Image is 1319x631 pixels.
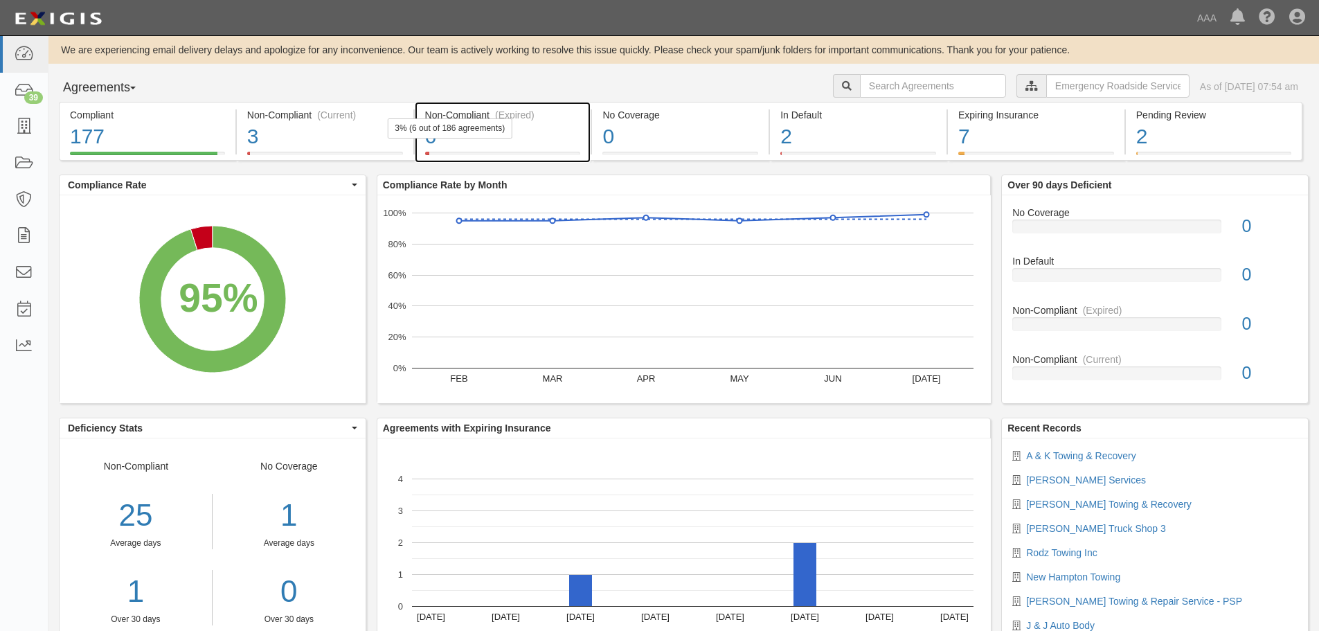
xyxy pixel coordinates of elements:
[70,122,225,152] div: 177
[1012,353,1298,391] a: Non-Compliant(Current)0
[398,537,403,548] text: 2
[912,373,940,384] text: [DATE]
[636,373,655,384] text: APR
[388,269,406,280] text: 60%
[791,612,819,622] text: [DATE]
[1026,474,1146,486] a: [PERSON_NAME] Services
[1002,353,1308,366] div: Non-Compliant
[602,122,758,152] div: 0
[1083,353,1122,366] div: (Current)
[495,108,535,122] div: (Expired)
[179,270,258,327] div: 95%
[223,570,355,614] a: 0
[398,601,403,612] text: 0
[1136,122,1291,152] div: 2
[317,108,356,122] div: (Current)
[780,122,936,152] div: 2
[48,43,1319,57] div: We are experiencing email delivery delays and apologize for any inconvenience. Our team is active...
[415,152,591,163] a: Non-Compliant(Expired)63% (6 out of 186 agreements)
[388,332,406,342] text: 20%
[450,373,467,384] text: FEB
[60,570,212,614] a: 1
[60,175,366,195] button: Compliance Rate
[425,108,581,122] div: Non-Compliant (Expired)
[958,122,1114,152] div: 7
[383,423,551,434] b: Agreements with Expiring Insurance
[59,74,163,102] button: Agreements
[602,108,758,122] div: No Coverage
[60,537,212,549] div: Average days
[1083,303,1122,317] div: (Expired)
[223,494,355,537] div: 1
[417,612,445,622] text: [DATE]
[948,152,1124,163] a: Expiring Insurance7
[377,195,991,403] svg: A chart.
[542,373,562,384] text: MAR
[398,474,403,484] text: 4
[387,118,512,139] div: 3% (6 out of 186 agreements)
[383,208,406,218] text: 100%
[865,612,894,622] text: [DATE]
[398,569,403,580] text: 1
[1232,263,1308,287] div: 0
[1126,152,1302,163] a: Pending Review2
[1232,214,1308,239] div: 0
[1136,108,1291,122] div: Pending Review
[1026,450,1136,461] a: A & K Towing & Recovery
[60,195,366,403] svg: A chart.
[1002,206,1308,220] div: No Coverage
[1232,312,1308,337] div: 0
[1026,499,1192,510] a: [PERSON_NAME] Towing & Recovery
[24,91,43,104] div: 39
[1026,547,1097,558] a: Rodz Towing Inc
[641,612,670,622] text: [DATE]
[383,179,508,190] b: Compliance Rate by Month
[223,537,355,549] div: Average days
[60,494,212,537] div: 25
[730,373,749,384] text: MAY
[1002,303,1308,317] div: Non-Compliant
[70,108,225,122] div: Compliant
[60,418,366,438] button: Deficiency Stats
[1026,596,1242,607] a: [PERSON_NAME] Towing & Repair Service - PSP
[716,612,744,622] text: [DATE]
[388,301,406,311] text: 40%
[1190,4,1223,32] a: AAA
[770,152,946,163] a: In Default2
[398,506,403,516] text: 3
[1012,303,1298,353] a: Non-Compliant(Expired)0
[860,74,1006,98] input: Search Agreements
[1232,361,1308,386] div: 0
[1026,523,1166,534] a: [PERSON_NAME] Truck Shop 3
[388,239,406,249] text: 80%
[1026,620,1095,631] a: J & J Auto Body
[68,421,348,435] span: Deficiency Stats
[1259,10,1275,26] i: Help Center - Complianz
[59,152,235,163] a: Compliant177
[247,122,403,152] div: 3
[566,612,595,622] text: [DATE]
[60,459,213,625] div: Non-Compliant
[1046,74,1190,98] input: Emergency Roadside Service (ERS)
[68,178,348,192] span: Compliance Rate
[223,614,355,625] div: Over 30 days
[958,108,1114,122] div: Expiring Insurance
[1012,206,1298,255] a: No Coverage0
[237,152,413,163] a: Non-Compliant(Current)3
[824,373,841,384] text: JUN
[1026,571,1120,583] a: New Hampton Towing
[1002,254,1308,268] div: In Default
[592,152,769,163] a: No Coverage0
[213,459,366,625] div: No Coverage
[10,6,106,31] img: logo-5460c22ac91f19d4615b14bd174203de0afe785f0fc80cf4dbbc73dc1793850b.png
[247,108,403,122] div: Non-Compliant (Current)
[780,108,936,122] div: In Default
[940,612,969,622] text: [DATE]
[60,614,212,625] div: Over 30 days
[1007,179,1111,190] b: Over 90 days Deficient
[1012,254,1298,303] a: In Default0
